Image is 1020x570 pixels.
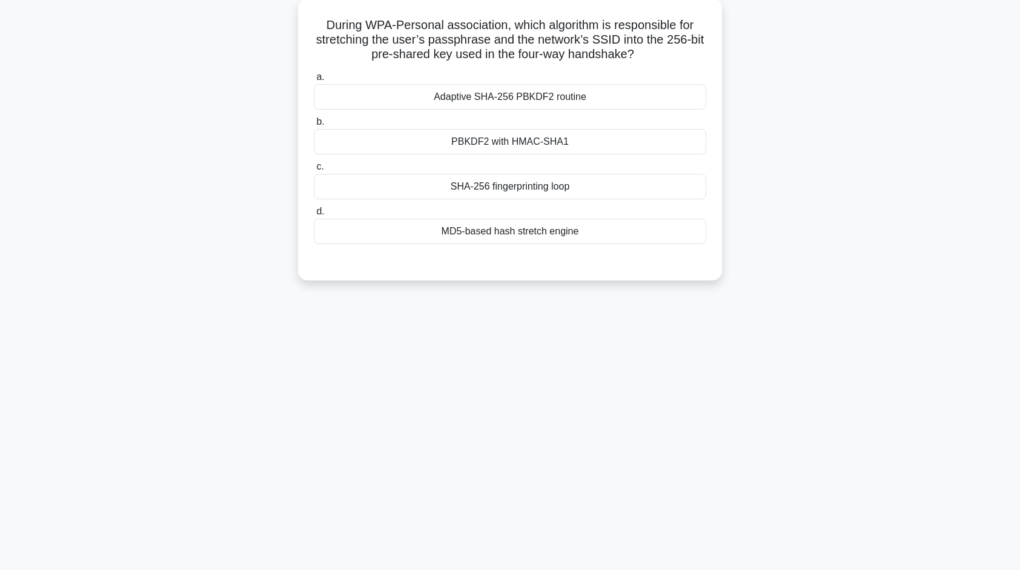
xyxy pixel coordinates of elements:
div: MD5-based hash stretch engine [314,219,706,244]
div: Adaptive SHA-256 PBKDF2 routine [314,84,706,110]
span: c. [316,161,323,171]
span: d. [316,206,324,216]
span: a. [316,71,324,82]
span: b. [316,116,324,127]
div: PBKDF2 with HMAC-SHA1 [314,129,706,154]
div: SHA-256 fingerprinting loop [314,174,706,199]
h5: During WPA-Personal association, which algorithm is responsible for stretching the user’s passphr... [313,18,707,62]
